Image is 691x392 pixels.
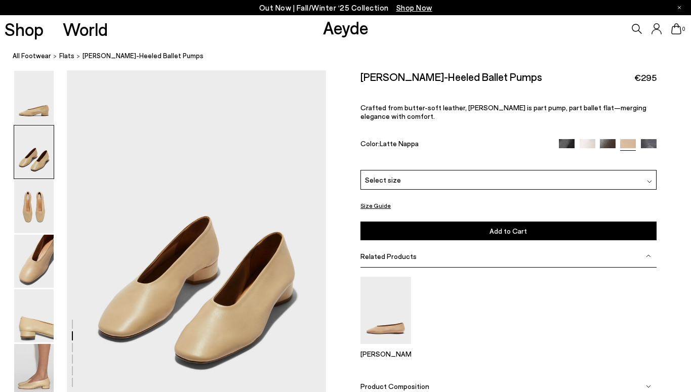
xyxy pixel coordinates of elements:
img: Delia Low-Heeled Ballet Pumps - Image 1 [14,71,54,124]
a: Shop [5,20,44,38]
img: Kirsten Ballet Flats [360,277,411,344]
img: Delia Low-Heeled Ballet Pumps - Image 4 [14,235,54,288]
span: Add to Cart [490,227,527,235]
p: [PERSON_NAME] [360,350,411,358]
img: svg%3E [646,253,651,258]
p: Out Now | Fall/Winter ‘25 Collection [259,2,432,14]
span: €295 [634,71,657,84]
img: svg%3E [646,384,651,389]
a: flats [59,51,74,61]
a: Aeyde [323,17,369,38]
a: All Footwear [13,51,51,61]
img: Delia Low-Heeled Ballet Pumps - Image 3 [14,180,54,233]
span: Latte Nappa [380,139,419,148]
img: Delia Low-Heeled Ballet Pumps - Image 2 [14,125,54,179]
a: World [63,20,108,38]
span: flats [59,52,74,60]
span: Select size [365,175,401,185]
span: 0 [681,26,686,32]
span: Navigate to /collections/new-in [396,3,432,12]
span: Crafted from butter-soft leather, [PERSON_NAME] is part pump, part ballet flat—merging elegance w... [360,103,646,120]
a: Kirsten Ballet Flats [PERSON_NAME] [360,337,411,358]
span: Related Products [360,252,417,260]
h2: [PERSON_NAME]-Heeled Ballet Pumps [360,70,542,83]
img: svg%3E [647,179,652,184]
span: Product Composition [360,382,429,390]
div: Color: [360,139,549,151]
img: Delia Low-Heeled Ballet Pumps - Image 5 [14,289,54,342]
button: Add to Cart [360,222,657,240]
span: [PERSON_NAME]-Heeled Ballet Pumps [83,51,204,61]
nav: breadcrumb [13,42,691,70]
a: 0 [671,23,681,34]
button: Size Guide [360,199,391,212]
